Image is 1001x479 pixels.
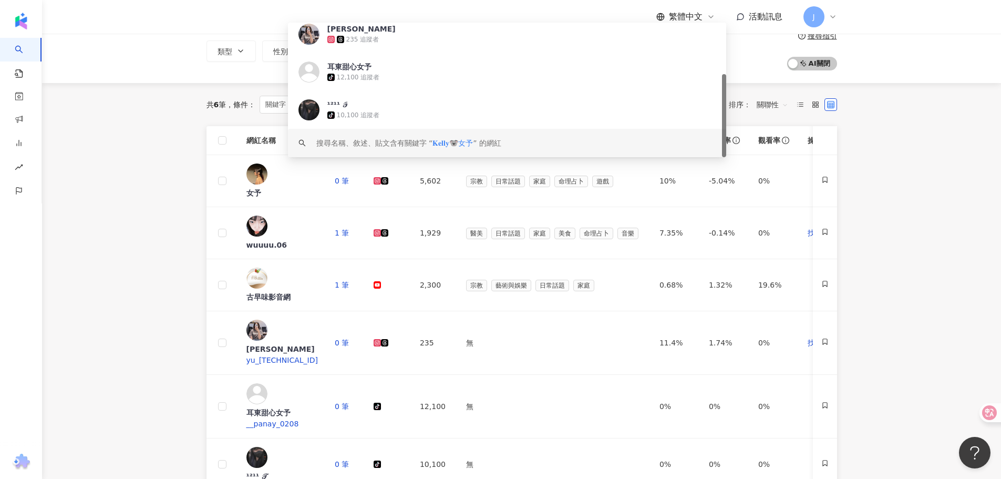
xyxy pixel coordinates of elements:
div: 0% [659,401,692,412]
td: 12,100 [411,375,458,439]
div: 0% [659,458,692,470]
span: 日常話題 [491,176,525,187]
span: 家庭 [573,280,594,291]
a: 0 筆 [335,460,349,468]
span: 家庭 [529,228,550,239]
span: 找相似 [808,229,830,237]
div: [PERSON_NAME] [327,24,396,34]
span: 關聯性 [757,96,788,113]
span: info-circle [780,135,791,146]
td: 5,602 [411,155,458,207]
span: 性別 [273,47,288,56]
a: 找相似 [808,229,838,237]
div: 0% [758,337,791,349]
div: 1.74% [709,337,741,349]
span: info-circle [731,135,741,146]
img: KOL Avatar [246,164,267,185]
a: 1 筆 [335,281,349,289]
img: KOL Avatar [246,320,267,341]
div: wuuuu.06 [246,240,318,250]
a: KOL Avatar女予 [246,164,318,198]
span: 遊戲 [592,176,613,187]
div: 搜尋指引 [808,32,837,40]
div: [PERSON_NAME] [246,344,318,354]
div: 無 [466,401,643,412]
img: KOL Avatar [298,99,319,120]
span: 觀看率 [758,135,780,146]
td: 2,300 [411,259,458,311]
div: 女予 [246,188,318,198]
a: 0 筆 [335,402,349,411]
span: J [812,11,814,23]
span: 條件 ： [226,100,255,109]
img: KOL Avatar [246,216,267,237]
span: 藝術與娛樂 [491,280,531,291]
img: KOL Avatar [298,62,319,83]
a: 0 筆 [335,177,349,185]
td: 235 [411,311,458,375]
a: KOL Avatar[PERSON_NAME]yu_[TECHNICAL_ID] [246,320,318,366]
div: 排序： [729,96,794,113]
div: 0% [758,227,791,239]
span: 找相似 [808,339,830,347]
div: 古早味影音網 [246,292,318,302]
iframe: Help Scout Beacon - Open [959,437,990,468]
div: -0.14% [709,227,741,239]
div: ¹²¹¹ 𝒯 [327,99,347,110]
div: -5.04% [709,175,741,187]
img: KOL Avatar [246,447,267,468]
div: 0% [758,458,791,470]
div: 7.35% [659,227,692,239]
div: 10,100 追蹤者 [337,111,380,120]
span: 6 [214,100,219,109]
span: 宗教 [466,176,487,187]
td: 1,929 [411,207,458,259]
th: 網紅名稱 [238,126,326,155]
span: 日常話題 [491,228,525,239]
div: 235 追蹤者 [346,35,379,44]
span: 活動訊息 [749,12,782,22]
div: 耳東甜心女予 [327,62,371,72]
div: 12,100 追蹤者 [337,73,380,82]
div: 0.68% [659,279,692,291]
span: 醫美 [466,228,487,239]
img: KOL Avatar [246,383,267,404]
div: 無 [466,337,643,349]
img: chrome extension [11,454,32,471]
div: 共 筆 [207,100,226,109]
div: 19.6% [758,279,791,291]
div: 1.32% [709,279,741,291]
div: 0% [709,458,741,470]
span: 關鍵字：𝐊𝐞𝐥𝐥𝐲🐨女予 [260,96,347,114]
a: KOL Avatar古早味影音網 [246,268,318,302]
img: KOL Avatar [298,24,319,45]
div: 搜尋名稱、敘述、貼文含有關鍵字 “ ” 的網紅 [316,137,501,149]
span: 宗教 [466,280,487,291]
span: 音樂 [617,228,638,239]
a: KOL Avatar耳東甜心女予__panay_0208 [246,383,318,430]
div: 耳東甜心女予 [246,407,318,418]
a: KOL Avatarwuuuu.06 [246,216,318,250]
a: 0 筆 [335,339,349,347]
div: 無 [466,458,643,470]
span: rise [15,157,23,180]
th: 操作 [799,126,847,155]
div: 0% [758,401,791,412]
span: 命理占卜 [580,228,613,239]
a: 找相似 [808,339,838,347]
span: 𝐊𝐞𝐥𝐥𝐲🐨女予 [432,139,473,147]
div: 10% [659,175,692,187]
span: 美食 [554,228,575,239]
a: search [15,38,36,79]
span: 命理占卜 [554,176,588,187]
button: 性別 [262,40,312,62]
span: 家庭 [529,176,550,187]
span: 日常話題 [535,280,569,291]
div: 0% [709,401,741,412]
button: 類型 [207,40,256,62]
span: yu_[TECHNICAL_ID] [246,356,318,364]
span: __panay_0208 [246,420,299,428]
span: 繁體中文 [669,11,703,23]
span: question-circle [798,32,806,39]
a: 1 筆 [335,229,349,237]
